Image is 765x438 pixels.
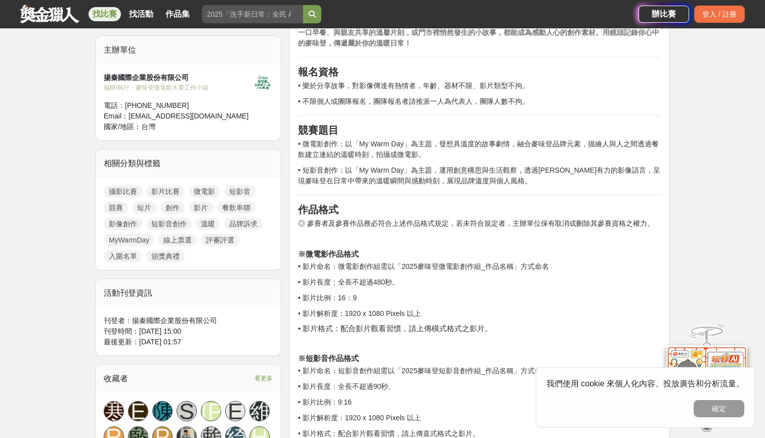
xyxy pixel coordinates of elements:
[298,277,661,288] p: • 影片長度：全長不超過480秒。
[254,373,273,384] span: 看更多
[160,202,185,214] a: 創作
[546,379,744,388] span: 我們使用 cookie 來個人化內容、投放廣告和分析流量。
[89,7,121,21] a: 找比賽
[104,250,142,262] a: 入圍名單
[298,66,338,77] strong: 報名資格
[104,72,252,83] div: 揚秦國際企業股份有限公司
[666,345,747,413] img: d2146d9a-e6f6-4337-9592-8cefde37ba6b.png
[694,6,745,23] div: 登入 / 註冊
[201,401,221,421] a: [PERSON_NAME]
[177,401,197,421] a: S
[298,324,661,333] h4: • 影片格式：配合影片觀看習慣，請上傳橫式格式之影片。
[217,202,256,214] a: 餐飲串聯
[146,218,192,230] a: 短影音創作
[298,366,661,376] p: • 影片命名：短影音創作組需以「2025麥味登短影音創作組_作品名稱」方式命名
[298,204,338,215] strong: 作品格式
[201,234,239,246] a: 評審評選
[298,165,661,186] p: • 短影音創作：以「My Warm Day」為主題，運用創意構思與生活觀察，透過[PERSON_NAME]有力的影像語言，呈現麥味登在日常中帶來的溫暖瞬間與感動時刻，展現品牌溫度與個人風格。
[249,401,270,421] a: 維
[189,202,213,214] a: 影片
[224,185,256,197] a: 短影音
[298,139,661,160] p: • 微電影創作：以「My Warm Day」為主題，發想具溫度的故事劇情，融合麥味登品牌元素，描繪人與人之間透過餐飲建立連結的溫暖時刻，拍攝成微電影。
[152,401,173,421] a: 陳
[298,397,661,408] p: • 影片比例：9:16
[104,315,273,326] div: 刊登者： 揚秦國際企業股份有限公司
[104,185,142,197] a: 攝影比賽
[158,234,197,246] a: 線上票選
[104,337,273,347] div: 最後更新： [DATE] 01:57
[104,100,252,111] div: 電話： [PHONE_NUMBER]
[298,261,661,272] p: • 影片命名：微電影創作組需以「2025麥味登微電影創作組_作品名稱」方式命名
[104,234,154,246] a: MyWarmDay
[104,326,273,337] div: 刊登時間： [DATE] 15:00
[125,7,157,21] a: 找活動
[298,308,661,319] p: • 影片解析度：1920 x 1080 Pixels 以上
[104,202,128,214] a: 競賽
[161,7,194,21] a: 作品集
[104,83,252,92] div: 協辦/執行： 麥味登微電影大賽工作小組
[104,374,128,383] span: 收藏者
[298,293,661,303] p: • 影片比例：16：9
[104,123,141,131] span: 國家/地區：
[104,218,142,230] a: 影像創作
[96,36,281,64] div: 主辦單位
[298,354,359,363] strong: ※短影音作品格式
[694,400,744,417] button: 確定
[146,250,185,262] a: 頒獎典禮
[298,250,359,258] strong: ※微電影作品格式
[96,279,281,307] div: 活動刊登資訊
[141,123,155,131] span: 台灣
[298,218,661,229] p: ◎ 參賽者及參賽作品務必符合上述作品格式規定，若未符合規定者，主辦單位保有取消或刪除其參賽資格之權力。
[128,401,148,421] a: E
[298,96,661,107] p: • 不限個人或團隊報名，團隊報名者請推派一人為代表人，團隊人數不拘。
[639,6,689,23] a: 辦比賽
[96,149,281,178] div: 相關分類與標籤
[224,218,263,230] a: 品牌訴求
[189,185,220,197] a: 微電影
[104,111,252,122] div: Email： [EMAIL_ADDRESS][DOMAIN_NAME]
[146,185,185,197] a: 影片比賽
[132,202,156,214] a: 短片
[298,81,661,91] p: • 樂於分享故事，對影像傳達有熱情者，年齡、器材不限、影片類型不拘。
[298,413,661,423] p: • 影片解析度：1920 x 1080 Pixels 以上
[298,381,661,392] p: • 影片長度：全長不超過90秒。
[202,5,303,23] input: 2025「洗手新日常：全民 ALL IN」洗手歌全台徵選
[298,125,338,136] strong: 競賽題目
[225,401,245,421] a: E
[196,218,220,230] a: 溫暖
[104,401,124,421] a: 寒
